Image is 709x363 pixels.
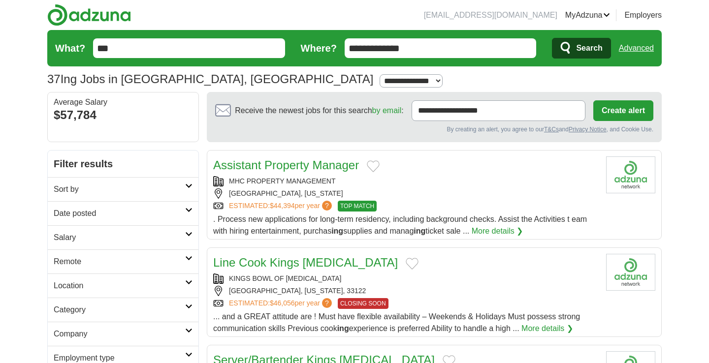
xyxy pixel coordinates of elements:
[619,38,654,58] a: Advanced
[521,323,573,334] a: More details ❯
[565,9,611,21] a: MyAdzuna
[424,9,557,21] li: [EMAIL_ADDRESS][DOMAIN_NAME]
[48,201,198,225] a: Date posted
[213,158,359,172] a: Assistant Property Manager
[606,156,655,193] img: Company logo
[406,258,419,270] button: Add to favorite jobs
[229,298,334,309] a: ESTIMATED:$46,056per year?
[367,160,380,172] button: Add to favorite jobs
[270,202,295,210] span: $44,394
[606,254,655,291] img: Company logo
[337,324,349,333] strong: ing
[47,72,373,86] h1: Ing Jobs in [GEOGRAPHIC_DATA], [GEOGRAPHIC_DATA]
[569,126,607,133] a: Privacy Notice
[48,177,198,201] a: Sort by
[48,151,198,177] h2: Filter results
[338,201,377,212] span: TOP MATCH
[331,227,343,235] strong: ing
[213,273,598,284] div: KINGS BOWL OF [MEDICAL_DATA]
[54,328,185,340] h2: Company
[54,183,185,195] h2: Sort by
[213,286,598,296] div: [GEOGRAPHIC_DATA], [US_STATE], 33122
[552,38,611,59] button: Search
[55,41,85,56] label: What?
[301,41,337,56] label: Where?
[322,298,332,308] span: ?
[213,256,398,269] a: Line Cook Kings [MEDICAL_DATA]
[213,188,598,199] div: [GEOGRAPHIC_DATA], [US_STATE]
[213,215,587,235] span: . Process new applications for long-term residency, including background checks. Assist the Activ...
[54,280,185,292] h2: Location
[576,38,602,58] span: Search
[54,232,185,243] h2: Salary
[235,105,403,117] span: Receive the newest jobs for this search :
[270,299,295,307] span: $46,056
[54,208,185,219] h2: Date posted
[54,256,185,268] h2: Remote
[48,273,198,298] a: Location
[54,98,193,106] div: Average Salary
[593,100,653,121] button: Create alert
[213,312,580,333] span: ... and a GREAT attitude are ! Must have flexible availability – Weekends & Holidays Must possess...
[48,249,198,273] a: Remote
[624,9,662,21] a: Employers
[47,70,61,88] span: 37
[338,298,388,309] span: CLOSING SOON
[215,125,653,134] div: By creating an alert, you agree to our and , and Cookie Use.
[48,298,198,322] a: Category
[54,304,185,316] h2: Category
[229,201,334,212] a: ESTIMATED:$44,394per year?
[544,126,559,133] a: T&Cs
[414,227,425,235] strong: ing
[322,201,332,211] span: ?
[372,106,402,115] a: by email
[213,176,598,186] div: MHC PROPERTY MANAGEMENT
[47,4,131,26] img: Adzuna logo
[472,225,523,237] a: More details ❯
[48,225,198,249] a: Salary
[54,106,193,124] div: $57,784
[48,322,198,346] a: Company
